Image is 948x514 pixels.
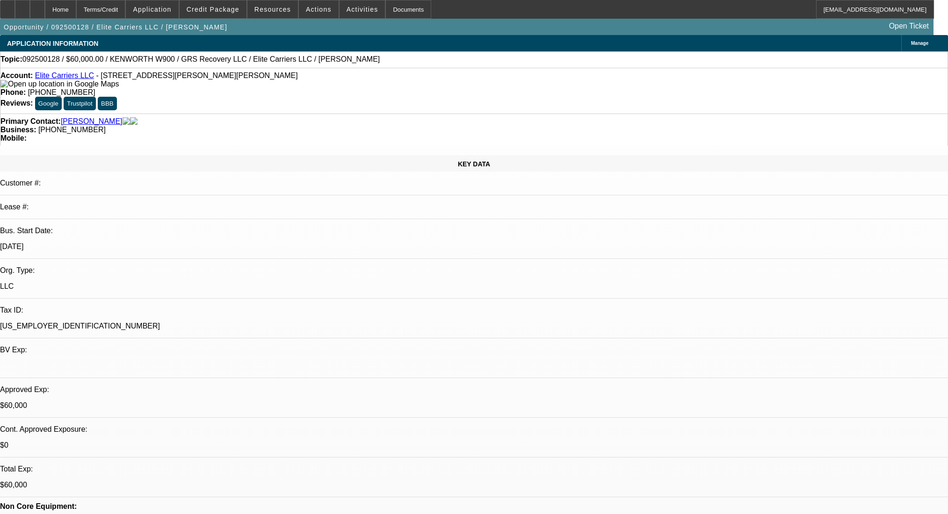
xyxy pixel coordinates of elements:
strong: Phone: [0,88,26,96]
button: Application [126,0,178,18]
span: 092500128 / $60,000.00 / KENWORTH W900 / GRS Recovery LLC / Elite Carriers LLC / [PERSON_NAME] [22,55,380,64]
strong: Account: [0,71,33,79]
span: APPLICATION INFORMATION [7,40,98,47]
button: Actions [299,0,339,18]
span: Application [133,6,171,13]
span: [PHONE_NUMBER] [38,126,106,134]
span: Activities [347,6,378,13]
span: [PHONE_NUMBER] [28,88,95,96]
button: Credit Package [180,0,246,18]
a: [PERSON_NAME] [61,117,123,126]
span: Credit Package [187,6,239,13]
button: Trustpilot [64,97,95,110]
img: facebook-icon.png [123,117,130,126]
span: Manage [911,41,928,46]
button: Google [35,97,62,110]
strong: Reviews: [0,99,33,107]
button: BBB [98,97,117,110]
a: View Google Maps [0,80,119,88]
span: - [STREET_ADDRESS][PERSON_NAME][PERSON_NAME] [96,71,298,79]
span: Opportunity / 092500128 / Elite Carriers LLC / [PERSON_NAME] [4,23,227,31]
button: Resources [247,0,298,18]
strong: Mobile: [0,134,27,142]
button: Activities [340,0,385,18]
span: KEY DATA [458,160,490,168]
strong: Topic: [0,55,22,64]
a: Elite Carriers LLC [35,71,94,79]
a: Open Ticket [885,18,933,34]
strong: Business: [0,126,36,134]
span: Resources [254,6,291,13]
span: Actions [306,6,332,13]
img: linkedin-icon.png [130,117,137,126]
img: Open up location in Google Maps [0,80,119,88]
strong: Primary Contact: [0,117,61,126]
